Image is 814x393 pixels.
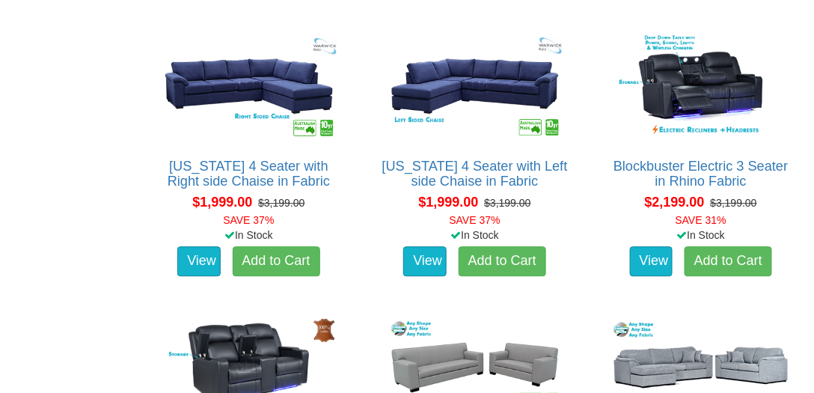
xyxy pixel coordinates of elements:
img: Arizona 4 Seater with Right side Chaise in Fabric [155,28,342,144]
del: $3,199.00 [258,197,305,209]
div: In Stock [370,228,580,243]
font: SAVE 37% [223,214,274,226]
a: [US_STATE] 4 Seater with Right side Chaise in Fabric [168,159,330,189]
a: View [403,246,447,276]
a: [US_STATE] 4 Seater with Left side Chaise in Fabric [382,159,568,189]
img: Blockbuster Electric 3 Seater in Rhino Fabric [608,28,795,144]
a: Add to Cart [685,246,772,276]
font: SAVE 31% [676,214,726,226]
div: In Stock [596,228,806,243]
a: Add to Cart [233,246,320,276]
div: In Stock [144,228,353,243]
span: $1,999.00 [192,195,252,210]
a: Blockbuster Electric 3 Seater in Rhino Fabric [613,159,789,189]
a: View [630,246,673,276]
span: $1,999.00 [419,195,479,210]
del: $3,199.00 [711,197,757,209]
a: View [177,246,221,276]
img: Arizona 4 Seater with Left side Chaise in Fabric [382,28,569,144]
del: $3,199.00 [484,197,530,209]
font: SAVE 37% [450,214,501,226]
a: Add to Cart [459,246,546,276]
span: $2,199.00 [645,195,705,210]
